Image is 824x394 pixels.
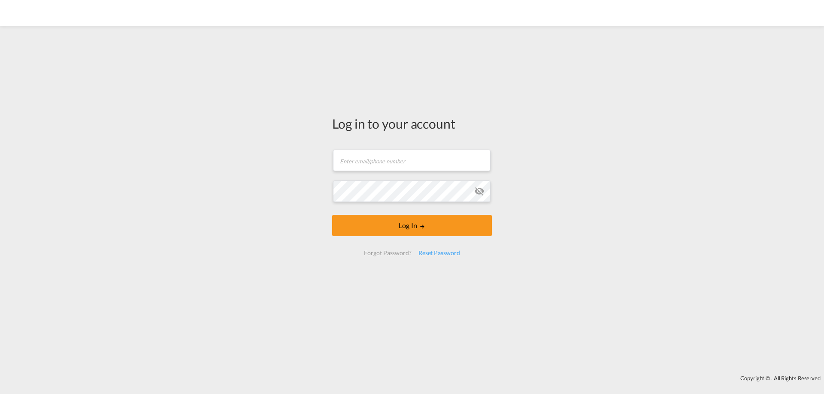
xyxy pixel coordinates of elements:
div: Log in to your account [332,114,492,132]
md-icon: icon-eye-off [474,186,485,196]
input: Enter email/phone number [333,150,491,171]
div: Reset Password [415,245,463,261]
button: LOGIN [332,215,492,236]
div: Forgot Password? [360,245,415,261]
